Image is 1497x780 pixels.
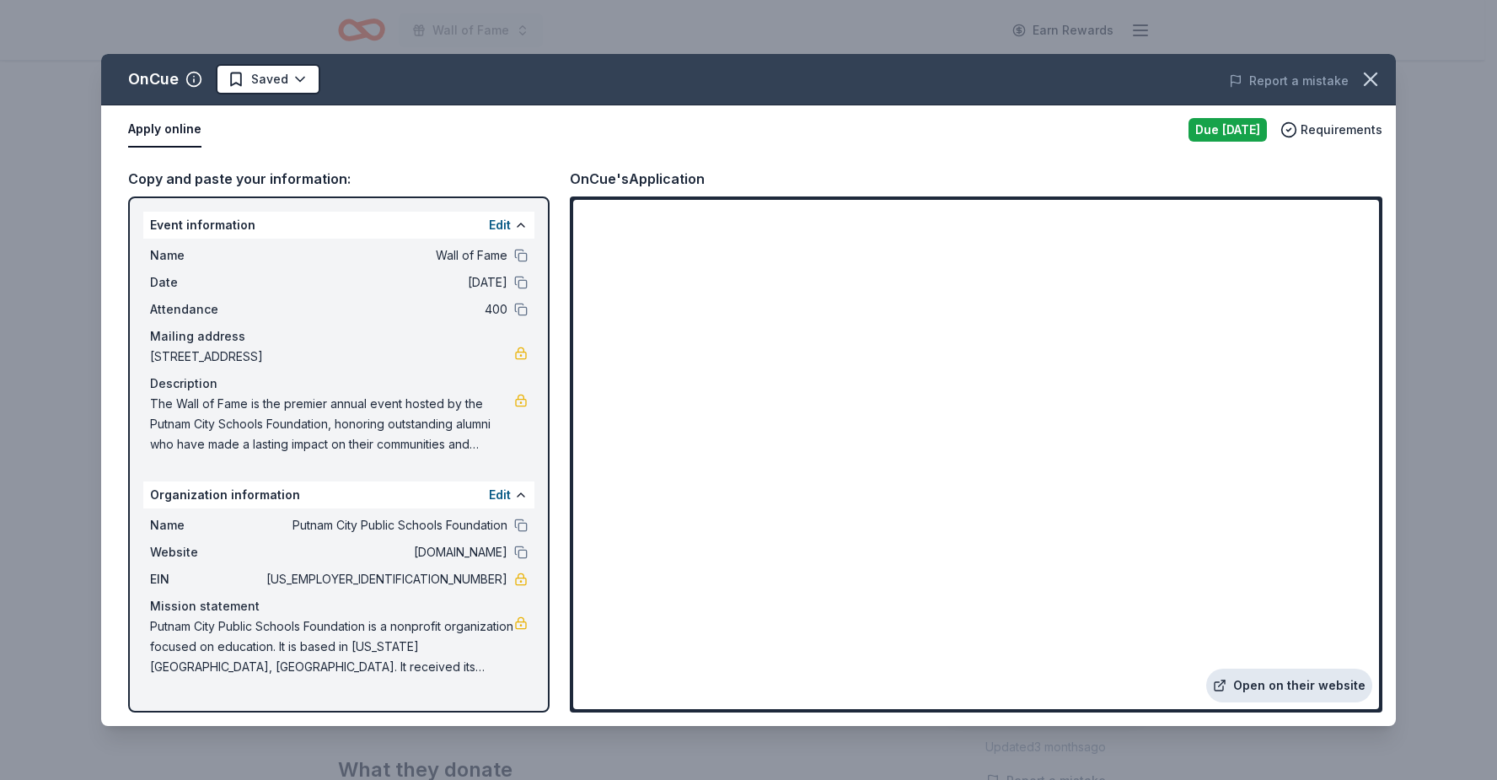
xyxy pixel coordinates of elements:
[489,485,511,505] button: Edit
[128,66,179,93] div: OnCue
[150,347,514,367] span: [STREET_ADDRESS]
[143,212,534,239] div: Event information
[263,515,507,535] span: Putnam City Public Schools Foundation
[128,112,201,148] button: Apply online
[263,542,507,562] span: [DOMAIN_NAME]
[1188,118,1267,142] div: Due [DATE]
[150,542,263,562] span: Website
[150,245,263,266] span: Name
[150,272,263,293] span: Date
[263,569,507,589] span: [US_EMPLOYER_IDENTIFICATION_NUMBER]
[150,326,528,347] div: Mailing address
[150,596,528,616] div: Mission statement
[216,64,320,94] button: Saved
[150,515,263,535] span: Name
[128,168,550,190] div: Copy and paste your information:
[143,481,534,508] div: Organization information
[263,299,507,320] span: 400
[570,168,705,190] div: OnCue's Application
[263,272,507,293] span: [DATE]
[1301,120,1382,140] span: Requirements
[1280,120,1382,140] button: Requirements
[1229,71,1349,91] button: Report a mistake
[150,394,514,455] span: The Wall of Fame is the premier annual event hosted by the Putnam City Schools Foundation, honori...
[1206,669,1372,702] a: Open on their website
[489,215,511,235] button: Edit
[150,616,514,677] span: Putnam City Public Schools Foundation is a nonprofit organization focused on education. It is bas...
[150,299,263,320] span: Attendance
[263,245,507,266] span: Wall of Fame
[150,569,263,589] span: EIN
[150,374,528,394] div: Description
[251,69,288,89] span: Saved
